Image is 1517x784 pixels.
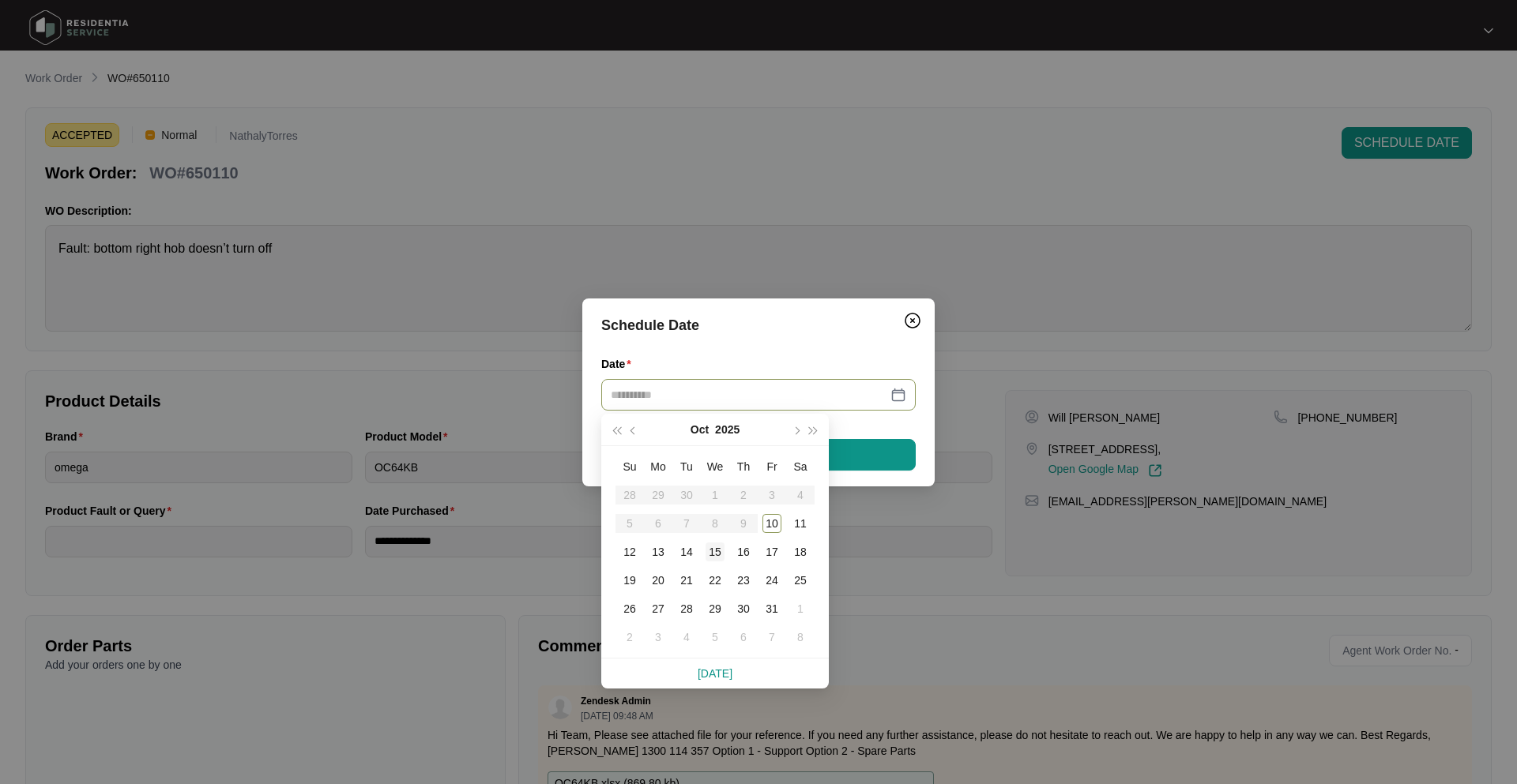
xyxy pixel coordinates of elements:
[762,571,781,590] div: 24
[701,566,729,595] td: 2025-10-22
[644,595,672,623] td: 2025-10-27
[677,599,696,618] div: 28
[729,566,758,595] td: 2025-10-23
[729,452,758,481] th: Th
[734,599,753,618] div: 30
[734,628,753,647] div: 6
[701,452,729,481] th: We
[758,595,786,623] td: 2025-10-31
[644,623,672,651] td: 2025-11-03
[706,628,725,647] div: 5
[729,595,758,623] td: 2025-10-30
[729,623,758,651] td: 2025-11-06
[620,599,639,618] div: 26
[701,538,729,566] td: 2025-10-15
[729,538,758,566] td: 2025-10-16
[698,667,732,680] a: [DATE]
[706,571,725,590] div: 22
[791,514,810,533] div: 11
[672,538,701,566] td: 2025-10-14
[900,308,925,333] button: Close
[677,628,696,647] div: 4
[691,414,709,445] button: Oct
[701,623,729,651] td: 2025-11-05
[762,628,781,647] div: 7
[786,538,815,566] td: 2025-10-18
[677,542,696,561] div: 14
[611,386,887,403] input: Date
[672,452,701,481] th: Tu
[791,542,810,561] div: 18
[762,514,781,533] div: 10
[786,595,815,623] td: 2025-11-01
[786,623,815,651] td: 2025-11-08
[677,571,696,590] div: 21
[620,542,639,561] div: 12
[758,452,786,481] th: Fr
[791,571,810,590] div: 25
[786,452,815,481] th: Sa
[615,538,644,566] td: 2025-10-12
[791,628,810,647] div: 8
[758,623,786,651] td: 2025-11-07
[758,538,786,566] td: 2025-10-17
[762,542,781,561] div: 17
[644,566,672,595] td: 2025-10-20
[649,599,668,618] div: 27
[601,314,916,336] div: Schedule Date
[903,311,922,330] img: closeCircle
[601,356,638,372] label: Date
[758,566,786,595] td: 2025-10-24
[644,538,672,566] td: 2025-10-13
[615,452,644,481] th: Su
[672,623,701,651] td: 2025-11-04
[620,628,639,647] div: 2
[620,571,639,590] div: 19
[762,599,781,618] div: 31
[672,566,701,595] td: 2025-10-21
[715,414,740,445] button: 2025
[734,542,753,561] div: 16
[644,452,672,481] th: Mo
[615,566,644,595] td: 2025-10-19
[786,509,815,538] td: 2025-10-11
[706,599,725,618] div: 29
[791,599,810,618] div: 1
[649,571,668,590] div: 20
[706,542,725,561] div: 15
[758,509,786,538] td: 2025-10-10
[615,623,644,651] td: 2025-11-02
[786,566,815,595] td: 2025-10-25
[734,571,753,590] div: 23
[649,628,668,647] div: 3
[649,542,668,561] div: 13
[615,595,644,623] td: 2025-10-26
[672,595,701,623] td: 2025-10-28
[701,595,729,623] td: 2025-10-29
